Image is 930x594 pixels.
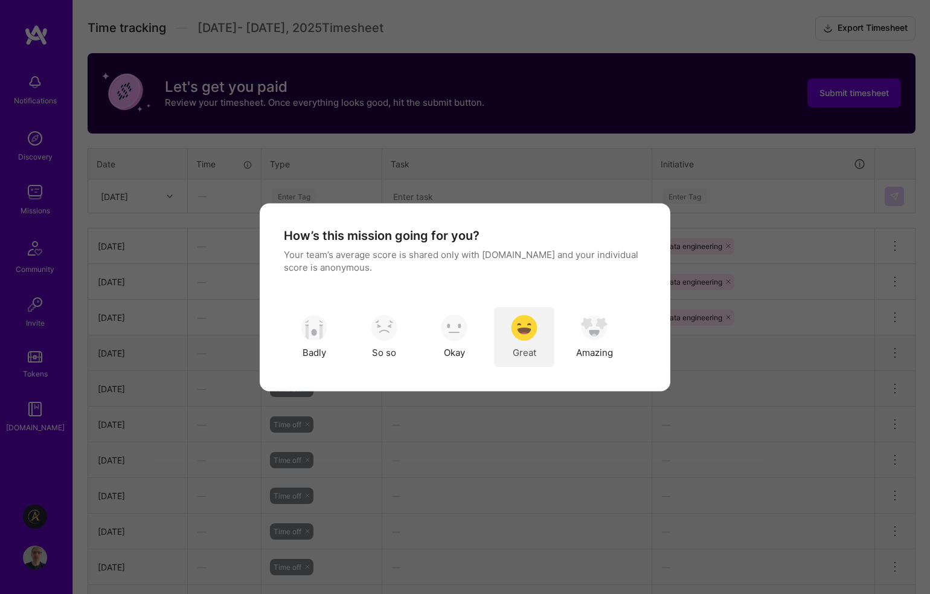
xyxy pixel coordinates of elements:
p: Your team’s average score is shared only with [DOMAIN_NAME] and your individual score is anonymous. [284,248,646,273]
span: Badly [303,346,326,359]
span: Okay [444,346,465,359]
img: soso [371,315,397,341]
div: modal [260,203,670,391]
img: soso [511,315,537,341]
img: soso [581,315,608,341]
span: So so [372,346,396,359]
img: soso [441,315,467,341]
span: Amazing [576,346,613,359]
span: Great [513,346,536,359]
h4: How’s this mission going for you? [284,227,479,243]
img: soso [301,315,327,341]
